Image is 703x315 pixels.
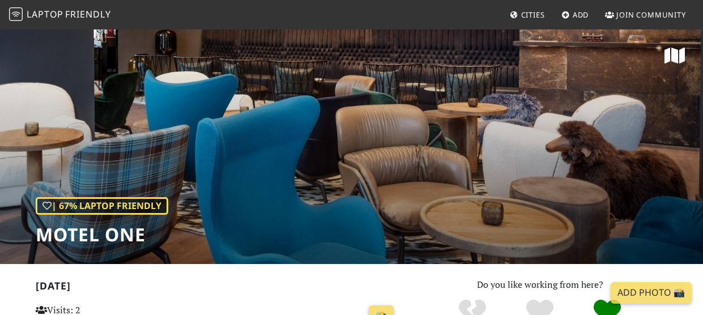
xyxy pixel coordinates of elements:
h2: [DATE] [36,280,399,296]
img: LaptopFriendly [9,7,23,21]
div: | 67% Laptop Friendly [36,197,168,215]
span: Friendly [65,8,110,20]
span: Join Community [616,10,686,20]
h1: Motel One [36,224,168,245]
a: Join Community [600,5,691,25]
span: Laptop [27,8,63,20]
a: Cities [505,5,549,25]
span: Add [573,10,589,20]
a: Add [557,5,594,25]
a: LaptopFriendly LaptopFriendly [9,5,111,25]
a: Add Photo 📸 [611,282,692,304]
p: Do you like working from here? [412,278,668,292]
span: Cities [521,10,545,20]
